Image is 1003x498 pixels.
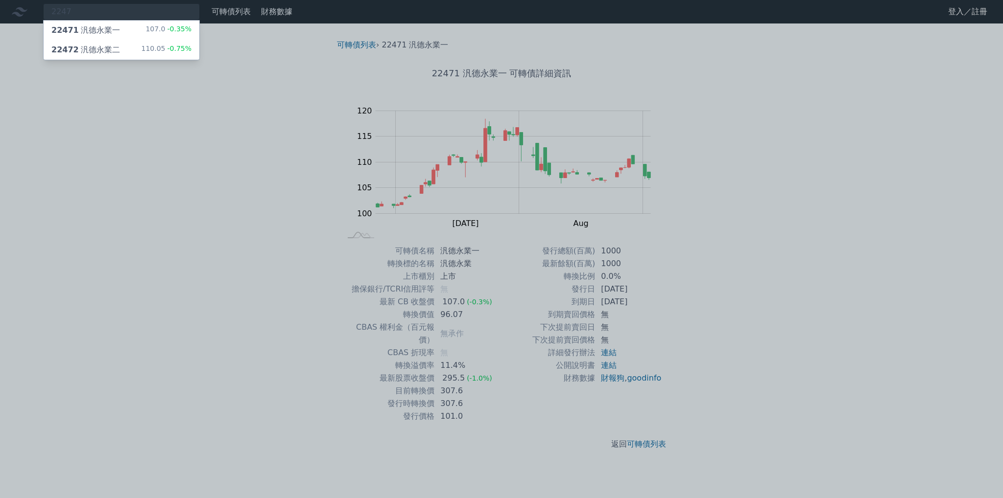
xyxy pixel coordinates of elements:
span: 22471 [51,25,79,35]
div: 汎德永業二 [51,44,120,56]
a: 22472汎德永業二 110.05-0.75% [44,40,199,60]
a: 22471汎德永業一 107.0-0.35% [44,21,199,40]
div: 汎德永業一 [51,24,120,36]
div: 107.0 [145,24,191,36]
span: -0.35% [165,25,191,33]
div: 110.05 [141,44,191,56]
span: -0.75% [165,45,191,52]
span: 22472 [51,45,79,54]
